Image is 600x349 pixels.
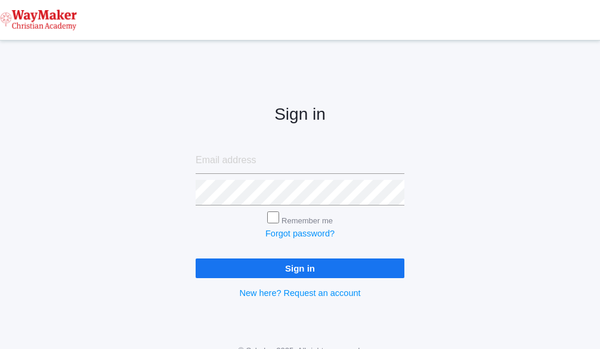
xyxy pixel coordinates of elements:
[196,258,404,278] input: Sign in
[196,148,404,174] input: Email address
[265,229,335,238] a: Forgot password?
[196,105,404,124] h2: Sign in
[282,216,333,225] label: Remember me
[239,288,360,298] a: New here? Request an account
